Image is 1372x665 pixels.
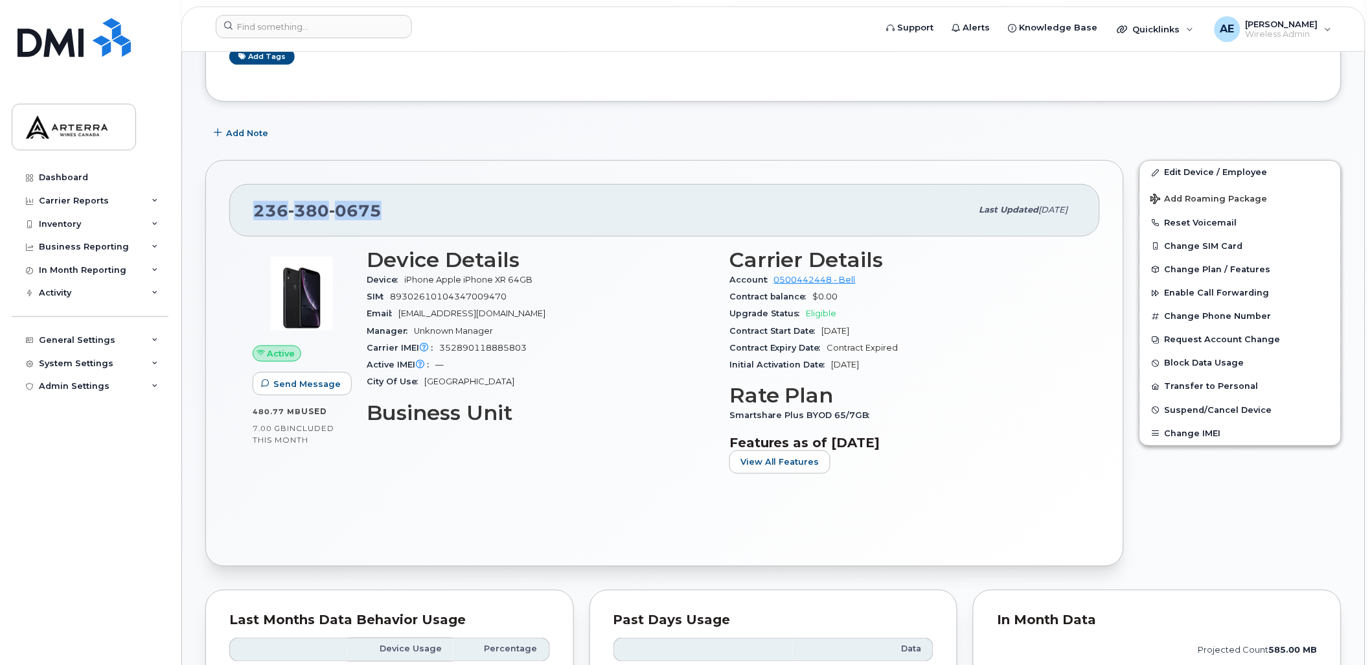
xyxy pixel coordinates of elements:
span: — [435,360,444,369]
span: [DATE] [832,360,860,369]
span: SIM [367,292,390,301]
div: In Month Data [997,614,1318,627]
span: Support [898,21,934,34]
span: Contract Start Date [729,326,822,336]
span: 236 [253,201,382,220]
a: Add tags [229,49,295,65]
span: Suspend/Cancel Device [1165,405,1272,415]
span: Add Roaming Package [1150,194,1268,206]
button: Add Roaming Package [1140,185,1341,211]
span: Contract balance [729,292,813,301]
span: AE [1220,21,1235,37]
span: Last updated [979,205,1039,215]
span: $0.00 [813,292,838,301]
div: Last Months Data Behavior Usage [229,614,550,627]
input: Find something... [216,15,412,38]
span: Active IMEI [367,360,435,369]
h3: Rate Plan [729,384,1077,407]
span: City Of Use [367,377,424,386]
span: included this month [253,423,334,445]
span: iPhone Apple iPhone XR 64GB [404,275,532,285]
span: View All Features [740,456,819,468]
tspan: 585.00 MB [1269,646,1318,655]
span: Upgrade Status [729,309,806,318]
h3: Carrier Details [729,248,1077,272]
button: Suspend/Cancel Device [1140,399,1341,422]
button: Change Plan / Features [1140,258,1341,281]
span: [EMAIL_ADDRESS][DOMAIN_NAME] [398,309,545,318]
span: Contract Expired [827,343,898,353]
a: 0500442448 - Bell [774,275,856,285]
text: projected count [1198,646,1318,655]
h3: Features as of [DATE] [729,435,1077,450]
span: Send Message [273,378,341,390]
span: Eligible [806,309,837,318]
span: Device [367,275,404,285]
span: Enable Call Forwarding [1165,288,1270,298]
button: Change IMEI [1140,422,1341,445]
span: 352890118885803 [439,343,527,353]
a: Support [878,15,943,41]
span: Carrier IMEI [367,343,439,353]
span: Active [268,347,295,360]
span: Smartshare Plus BYOD 65/7GB [729,410,876,420]
a: Alerts [943,15,1000,41]
span: 380 [288,201,329,220]
button: View All Features [729,450,830,474]
span: [DATE] [1039,205,1068,215]
th: Percentage [453,638,549,661]
th: Data [793,638,933,661]
th: Device Usage [347,638,453,661]
a: Edit Device / Employee [1140,161,1341,184]
img: image20231002-3703462-1qb80zy.jpeg [263,255,341,332]
span: [DATE] [822,326,850,336]
div: Past Days Usage [613,614,934,627]
span: Knowledge Base [1020,21,1098,34]
button: Reset Voicemail [1140,211,1341,235]
span: 7.00 GB [253,424,287,433]
button: Enable Call Forwarding [1140,281,1341,305]
h3: Device Details [367,248,714,272]
span: 480.77 MB [253,407,301,416]
span: [GEOGRAPHIC_DATA] [424,377,514,386]
button: Block Data Usage [1140,351,1341,375]
span: used [301,406,327,416]
h3: Business Unit [367,401,714,425]
button: Send Message [253,372,352,395]
a: Knowledge Base [1000,15,1107,41]
span: 89302610104347009470 [390,292,507,301]
span: Email [367,309,398,318]
button: Change Phone Number [1140,305,1341,328]
span: Wireless Admin [1246,29,1318,40]
button: Transfer to Personal [1140,375,1341,398]
span: [PERSON_NAME] [1246,19,1318,29]
div: Quicklinks [1108,16,1203,42]
button: Request Account Change [1140,328,1341,351]
button: Change SIM Card [1140,235,1341,258]
button: Add Note [205,121,279,145]
div: Alexander Erofeev [1206,16,1341,42]
span: 0675 [329,201,382,220]
span: Initial Activation Date [729,360,832,369]
span: Quicklinks [1133,24,1180,34]
span: Change Plan / Features [1165,264,1271,274]
span: Unknown Manager [414,326,493,336]
span: Alerts [963,21,990,34]
span: Contract Expiry Date [729,343,827,353]
span: Account [729,275,774,285]
span: Add Note [226,127,268,139]
span: Manager [367,326,414,336]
